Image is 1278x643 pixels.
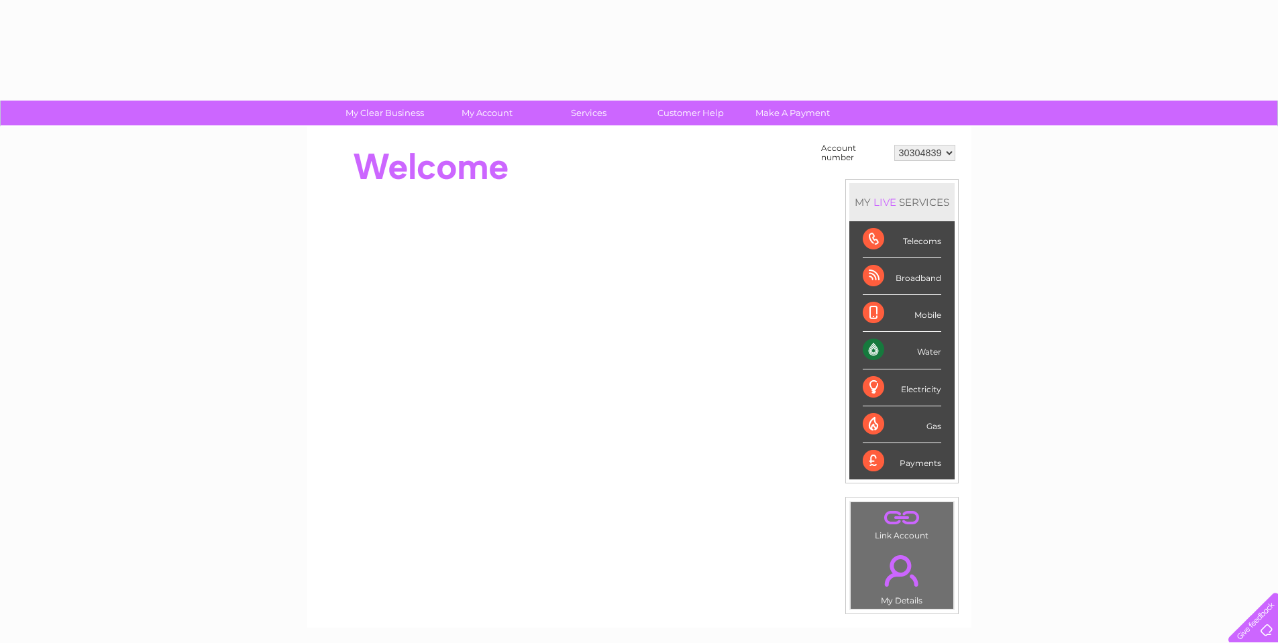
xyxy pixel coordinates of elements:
a: Make A Payment [737,101,848,125]
a: My Clear Business [329,101,440,125]
a: My Account [431,101,542,125]
div: Mobile [863,295,941,332]
div: MY SERVICES [849,183,955,221]
a: Services [533,101,644,125]
td: Account number [818,140,891,166]
a: . [854,547,950,594]
div: Telecoms [863,221,941,258]
div: Gas [863,406,941,443]
a: Customer Help [635,101,746,125]
div: Water [863,332,941,369]
div: Payments [863,443,941,479]
div: Broadband [863,258,941,295]
td: My Details [850,544,954,609]
td: Link Account [850,502,954,544]
a: . [854,506,950,529]
div: LIVE [871,196,899,209]
div: Electricity [863,369,941,406]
